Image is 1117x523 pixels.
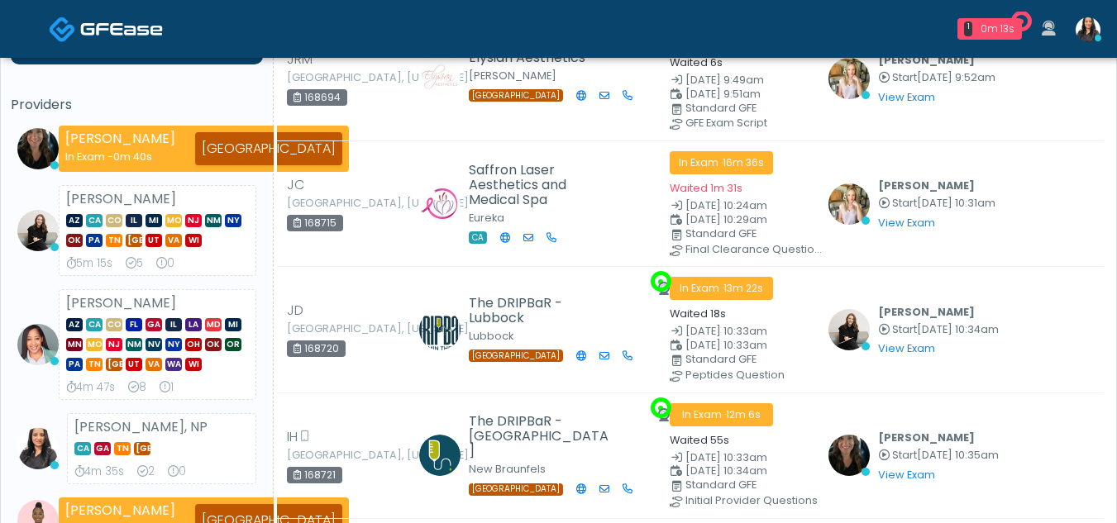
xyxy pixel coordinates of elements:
img: Jennifer Ekeh [17,324,59,365]
span: MO [165,214,182,227]
h5: Providers [11,97,263,112]
span: GA [94,442,111,455]
img: Michael Nelson [419,435,461,476]
span: JC [287,175,304,195]
span: Start [892,322,917,336]
span: TN [114,442,131,455]
span: [DATE] 10:34am [685,464,767,478]
span: [GEOGRAPHIC_DATA] [469,89,563,102]
span: Start [892,196,917,210]
span: IL [165,318,182,331]
div: Exams Completed [128,379,146,396]
small: Lubbock [469,329,513,343]
span: FL [126,318,142,331]
span: [DATE] 10:33am [685,450,767,464]
span: [DATE] 10:29am [685,212,767,226]
span: OH [185,338,202,351]
span: WI [185,358,202,371]
span: IL [126,214,142,227]
span: AZ [66,214,83,227]
div: Standard GFE [685,229,824,239]
span: IH [287,427,298,447]
img: DEEPAK STOKES [419,183,461,225]
span: 12m 6s [726,407,761,421]
span: [DATE] 10:24am [685,198,767,212]
span: TN [86,358,103,371]
strong: [PERSON_NAME] [65,129,175,148]
span: UT [126,358,142,371]
div: 168720 [287,340,346,357]
span: OK [205,338,222,351]
small: Started at [878,73,995,83]
span: [DATE] 10:31am [917,196,995,210]
small: Waited 6s [670,55,723,69]
strong: [PERSON_NAME] [65,501,175,520]
img: Cameron Ellis [828,58,870,99]
button: Open LiveChat chat widget [13,7,63,56]
div: Exams Completed [137,464,155,480]
span: NJ [106,338,122,351]
b: [PERSON_NAME] [878,430,975,445]
small: Scheduled Time [670,466,809,477]
small: Scheduled Time [670,215,809,226]
span: NY [225,214,241,227]
small: Date Created [670,201,809,212]
b: [PERSON_NAME] [878,178,975,193]
small: New Braunfels [469,462,546,476]
small: [GEOGRAPHIC_DATA], [US_STATE] [287,450,378,460]
span: VA [165,234,182,247]
span: MI [146,214,162,227]
span: CA [469,231,487,244]
img: Michelle Picione [828,435,870,476]
div: Initial Provider Questions [685,496,824,506]
small: Date Created [670,75,809,86]
span: 16m 36s [723,155,764,169]
span: GA [146,318,162,331]
span: CA [86,318,103,331]
span: NM [205,214,222,227]
div: [GEOGRAPHIC_DATA] [195,132,342,165]
span: [GEOGRAPHIC_DATA] [106,358,122,371]
span: WA [165,358,182,371]
div: Peptides Question [685,370,824,380]
span: Start [892,448,917,462]
img: Viral Patel, NP [17,428,59,469]
small: Started at [878,325,999,335]
span: PA [66,358,83,371]
span: MD [205,318,222,331]
small: [PERSON_NAME] [469,69,556,83]
a: View Exam [878,216,935,230]
span: MN [66,338,83,351]
span: [GEOGRAPHIC_DATA] [469,349,563,362]
div: 0m 13s [979,21,1015,36]
b: [PERSON_NAME] [878,305,975,319]
h5: The DRIPBaR - [GEOGRAPHIC_DATA] [469,414,613,459]
div: GFE Exam Script [685,118,824,128]
div: Extended Exams [156,255,174,272]
span: In Exam · [670,151,773,174]
span: [DATE] 9:49am [685,73,764,87]
span: [GEOGRAPHIC_DATA] [126,234,142,247]
span: VA [146,358,162,371]
div: Average Review Time [66,379,115,396]
a: View Exam [878,341,935,355]
small: [GEOGRAPHIC_DATA], [US_STATE] [287,198,378,208]
span: CO [106,214,122,227]
img: Erin Pollard [419,309,461,350]
span: CA [74,442,91,455]
div: 168715 [287,215,343,231]
span: JD [287,301,303,321]
span: [DATE] 10:33am [685,338,767,352]
small: Started at [878,450,999,461]
img: Viral Patel, NP [1076,17,1100,42]
span: In Exam · [670,277,773,300]
img: Cameron Ellis [828,183,870,225]
small: [GEOGRAPHIC_DATA], [US_STATE] [287,73,378,83]
div: Exams Completed [126,255,143,272]
a: 1 0m 13s [948,12,1032,46]
span: LA [185,318,202,331]
small: Date Created [670,326,809,337]
span: MI [225,318,241,331]
div: Extended Exams [160,379,174,396]
span: CA [86,214,103,227]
